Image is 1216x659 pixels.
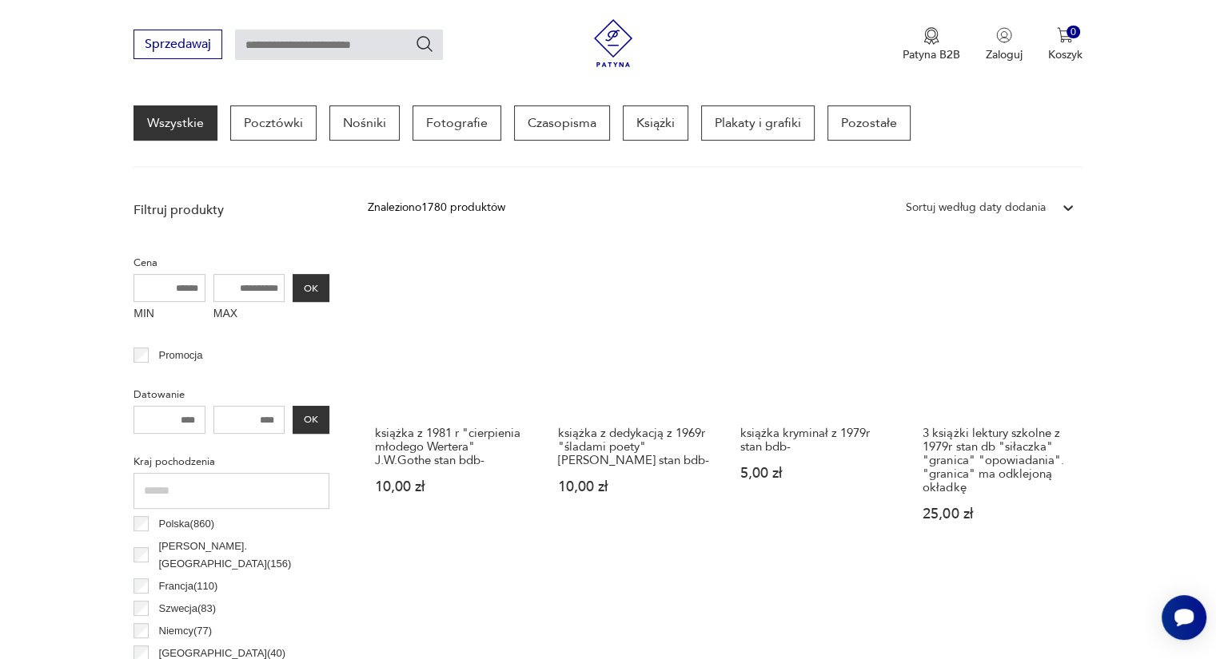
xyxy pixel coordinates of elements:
p: [PERSON_NAME]. [GEOGRAPHIC_DATA] ( 156 ) [158,538,329,573]
img: Ikona medalu [923,27,939,45]
button: Zaloguj [986,27,1023,62]
img: Ikona koszyka [1057,27,1073,43]
p: Filtruj produkty [134,201,329,219]
button: Szukaj [415,34,434,54]
img: Ikonka użytkownika [996,27,1012,43]
h3: 3 książki lektury szkolne z 1979r stan db "siłaczka" "granica" "opowiadania". "granica" ma odklej... [923,427,1074,494]
div: Znaleziono 1780 produktów [368,199,505,216]
p: Promocja [159,347,203,364]
a: Pocztówki [230,105,317,141]
p: 10,00 zł [558,480,710,494]
a: książka z 1981 r "cierpienia młodego Wertera" J.W.Gothe stan bdb-książka z 1981 r "cierpienia mło... [368,248,534,552]
a: Czasopisma [514,105,610,141]
label: MIN [134,302,205,328]
div: Sortuj według daty dodania [906,199,1046,216]
h3: książka kryminał z 1979r stan bdb- [740,427,892,454]
a: Fotografie [413,105,501,141]
button: Sprzedawaj [134,30,222,59]
p: 5,00 zł [740,466,892,480]
h3: książka z dedykacją z 1969r "śladami poety" [PERSON_NAME] stan bdb- [558,427,710,467]
p: 10,00 zł [375,480,527,494]
p: Zaloguj [986,47,1023,62]
p: Kraj pochodzenia [134,453,329,470]
a: 3 książki lektury szkolne z 1979r stan db "siłaczka" "granica" "opowiadania". "granica" ma odklej... [915,248,1082,552]
p: Cena [134,254,329,272]
label: MAX [213,302,285,328]
a: Ikona medaluPatyna B2B [903,27,960,62]
a: Nośniki [329,105,400,141]
p: Francja ( 110 ) [159,578,218,595]
a: Wszystkie [134,105,217,141]
img: Patyna - sklep z meblami i dekoracjami vintage [589,19,637,67]
a: Plakaty i grafiki [701,105,815,141]
a: książka z dedykacją z 1969r "śladami poety" Wandy Grodzińskiej stan bdb-książka z dedykacją z 196... [551,248,717,552]
p: Patyna B2B [903,47,960,62]
button: 0Koszyk [1048,27,1082,62]
p: Datowanie [134,386,329,403]
iframe: Smartsupp widget button [1162,595,1206,640]
button: OK [293,406,329,434]
p: Szwecja ( 83 ) [159,600,217,617]
a: Książki [623,105,688,141]
div: 0 [1066,26,1080,39]
button: Patyna B2B [903,27,960,62]
a: Sprzedawaj [134,40,222,51]
p: Polska ( 860 ) [159,515,214,533]
a: Pozostałe [827,105,911,141]
p: 25,00 zł [923,507,1074,521]
button: OK [293,274,329,302]
p: Niemcy ( 77 ) [159,622,213,640]
h3: książka z 1981 r "cierpienia młodego Wertera" J.W.Gothe stan bdb- [375,427,527,467]
p: Koszyk [1048,47,1082,62]
a: książka kryminał z 1979r stan bdb-książka kryminał z 1979r stan bdb-5,00 zł [733,248,899,552]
